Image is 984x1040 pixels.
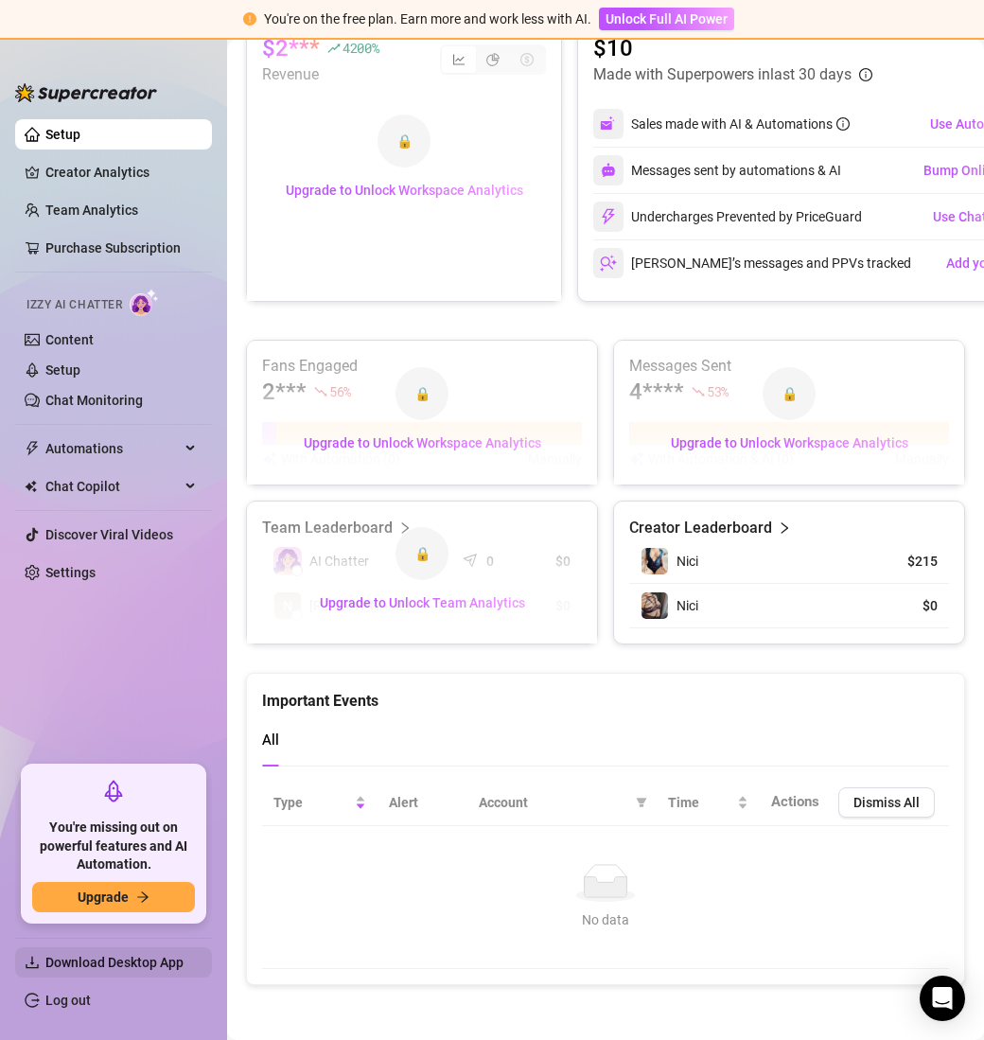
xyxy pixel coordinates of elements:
span: exclamation-circle [243,12,256,26]
span: Automations [45,433,180,464]
span: Upgrade to Unlock Workspace Analytics [286,183,523,198]
button: Dismiss All [838,787,935,818]
a: Settings [45,565,96,580]
span: Dismiss All [853,795,920,810]
span: arrow-right [136,890,149,904]
span: Upgrade to Unlock Workspace Analytics [304,435,541,450]
div: 🔒 [395,367,448,420]
img: Chat Copilot [25,480,37,493]
button: Upgrade to Unlock Workspace Analytics [289,428,556,458]
img: Nici [641,592,668,619]
span: Upgrade to Unlock Team Analytics [320,595,525,610]
img: Nici [641,548,668,574]
span: download [25,955,40,970]
span: filter [632,788,651,817]
div: Messages sent by automations & AI [593,155,841,185]
div: Important Events [262,674,949,713]
div: 🔒 [763,367,816,420]
th: Time [657,780,760,826]
span: You're on the free plan. Earn more and work less with AI. [264,11,591,26]
span: Actions [771,793,819,810]
button: Unlock Full AI Power [599,8,734,30]
span: Upgrade [78,890,129,905]
span: You're missing out on powerful features and AI Automation. [32,819,195,874]
span: All [262,732,279,749]
img: svg%3e [600,115,617,132]
span: Upgrade to Unlock Workspace Analytics [671,435,908,450]
a: Setup [45,127,80,142]
article: $215 [852,552,938,571]
div: Sales made with AI & Automations [631,114,850,134]
span: Type [273,792,351,813]
span: Time [668,792,733,813]
span: Nici [676,598,698,613]
article: Made with Superpowers in last 30 days [593,63,852,86]
span: info-circle [859,68,872,81]
img: svg%3e [600,255,617,272]
div: No data [281,909,930,930]
div: [PERSON_NAME]’s messages and PPVs tracked [593,248,911,278]
div: 🔒 [395,527,448,580]
span: Nici [676,554,698,569]
div: 🔒 [378,115,430,167]
img: AI Chatter [130,289,159,316]
article: Creator Leaderboard [629,517,772,539]
article: $0 [852,596,938,615]
span: filter [636,797,647,808]
span: rocket [102,780,125,802]
span: thunderbolt [25,441,40,456]
button: Upgrade to Unlock Workspace Analytics [271,175,538,205]
a: Content [45,332,94,347]
a: Team Analytics [45,203,138,218]
a: Unlock Full AI Power [599,11,734,26]
img: svg%3e [600,208,617,225]
div: Undercharges Prevented by PriceGuard [593,202,862,232]
span: right [778,517,791,539]
img: logo-BBDzfeDw.svg [15,83,157,102]
span: Izzy AI Chatter [26,296,122,314]
button: Upgrade to Unlock Team Analytics [305,588,540,618]
span: Account [479,792,628,813]
article: $10 [593,33,872,63]
img: svg%3e [601,163,616,178]
button: Upgradearrow-right [32,882,195,912]
span: info-circle [836,117,850,131]
span: Unlock Full AI Power [606,11,728,26]
a: Discover Viral Videos [45,527,173,542]
button: Upgrade to Unlock Workspace Analytics [656,428,923,458]
a: Chat Monitoring [45,393,143,408]
div: Open Intercom Messenger [920,976,965,1021]
th: Type [262,780,378,826]
a: Creator Analytics [45,157,197,187]
a: Setup [45,362,80,378]
a: Purchase Subscription [45,233,197,263]
th: Alert [378,780,467,826]
a: Log out [45,993,91,1008]
span: Download Desktop App [45,955,184,970]
span: Chat Copilot [45,471,180,502]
